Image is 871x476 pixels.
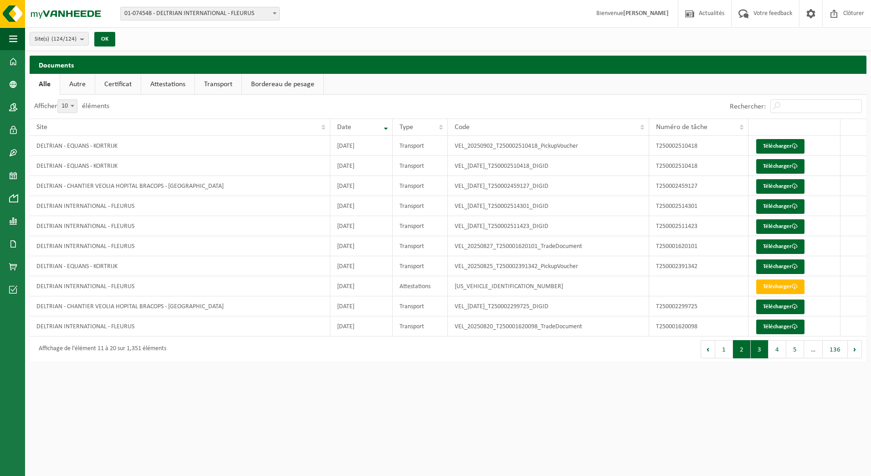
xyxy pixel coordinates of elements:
[330,256,392,276] td: [DATE]
[804,340,823,358] span: …
[30,236,330,256] td: DELTRIAN INTERNATIONAL - FLEURUS
[30,176,330,196] td: DELTRIAN - CHANTIER VEOLIA HOPITAL BRACOPS - [GEOGRAPHIC_DATA]
[715,340,733,358] button: 1
[448,216,649,236] td: VEL_[DATE]_T250002511423_DIGID
[393,136,448,156] td: Transport
[400,124,413,131] span: Type
[337,124,351,131] span: Date
[30,276,330,296] td: DELTRIAN INTERNATIONAL - FLEURUS
[393,156,448,176] td: Transport
[756,139,804,154] a: Télécharger
[30,316,330,336] td: DELTRIAN INTERNATIONAL - FLEURUS
[30,256,330,276] td: DELTRIAN - EQUANS - KORTRIJK
[94,32,115,47] button: OK
[393,276,448,296] td: Attestations
[756,219,804,234] a: Télécharger
[701,340,715,358] button: Previous
[330,236,392,256] td: [DATE]
[649,296,748,316] td: T250002299725
[30,136,330,156] td: DELTRIAN - EQUANS - KORTRIJK
[30,156,330,176] td: DELTRIAN - EQUANS - KORTRIJK
[330,156,392,176] td: [DATE]
[30,74,60,95] a: Alle
[30,32,89,46] button: Site(s)(124/124)
[623,10,669,17] strong: [PERSON_NAME]
[786,340,804,358] button: 5
[393,256,448,276] td: Transport
[330,136,392,156] td: [DATE]
[448,136,649,156] td: VEL_20250902_T250002510418_PickupVoucher
[30,56,866,73] h2: Documents
[195,74,241,95] a: Transport
[756,239,804,254] a: Télécharger
[448,316,649,336] td: VEL_20250820_T250001620098_TradeDocument
[34,103,109,110] label: Afficher éléments
[649,176,748,196] td: T250002459127
[649,136,748,156] td: T250002510418
[330,196,392,216] td: [DATE]
[35,32,77,46] span: Site(s)
[121,7,279,20] span: 01-074548 - DELTRIAN INTERNATIONAL - FLEURUS
[649,196,748,216] td: T250002514301
[393,316,448,336] td: Transport
[448,256,649,276] td: VEL_20250825_T250002391342_PickupVoucher
[330,316,392,336] td: [DATE]
[120,7,280,21] span: 01-074548 - DELTRIAN INTERNATIONAL - FLEURUS
[330,176,392,196] td: [DATE]
[769,340,786,358] button: 4
[95,74,141,95] a: Certificat
[30,196,330,216] td: DELTRIAN INTERNATIONAL - FLEURUS
[393,196,448,216] td: Transport
[756,179,804,194] a: Télécharger
[756,320,804,334] a: Télécharger
[848,340,862,358] button: Next
[649,156,748,176] td: T250002510418
[330,276,392,296] td: [DATE]
[756,279,804,294] a: Télécharger
[448,236,649,256] td: VEL_20250827_T250001620101_TradeDocument
[733,340,751,358] button: 2
[448,196,649,216] td: VEL_[DATE]_T250002514301_DIGID
[751,340,769,358] button: 3
[57,99,77,113] span: 10
[330,216,392,236] td: [DATE]
[448,276,649,296] td: [US_VEHICLE_IDENTIFICATION_NUMBER]
[36,124,47,131] span: Site
[656,124,707,131] span: Numéro de tâche
[448,296,649,316] td: VEL_[DATE]_T250002299725_DIGID
[51,36,77,42] count: (124/124)
[60,74,95,95] a: Autre
[30,296,330,316] td: DELTRIAN - CHANTIER VEOLIA HOPITAL BRACOPS - [GEOGRAPHIC_DATA]
[756,300,804,314] a: Télécharger
[649,256,748,276] td: T250002391342
[393,296,448,316] td: Transport
[756,159,804,174] a: Télécharger
[756,259,804,274] a: Télécharger
[393,216,448,236] td: Transport
[448,156,649,176] td: VEL_[DATE]_T250002510418_DIGID
[649,316,748,336] td: T250001620098
[393,176,448,196] td: Transport
[330,296,392,316] td: [DATE]
[455,124,470,131] span: Code
[823,340,848,358] button: 136
[141,74,195,95] a: Attestations
[30,216,330,236] td: DELTRIAN INTERNATIONAL - FLEURUS
[34,341,166,357] div: Affichage de l'élément 11 à 20 sur 1,351 éléments
[242,74,323,95] a: Bordereau de pesage
[649,216,748,236] td: T250002511423
[649,236,748,256] td: T250001620101
[448,176,649,196] td: VEL_[DATE]_T250002459127_DIGID
[756,199,804,214] a: Télécharger
[730,103,766,110] label: Rechercher:
[393,236,448,256] td: Transport
[58,100,77,113] span: 10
